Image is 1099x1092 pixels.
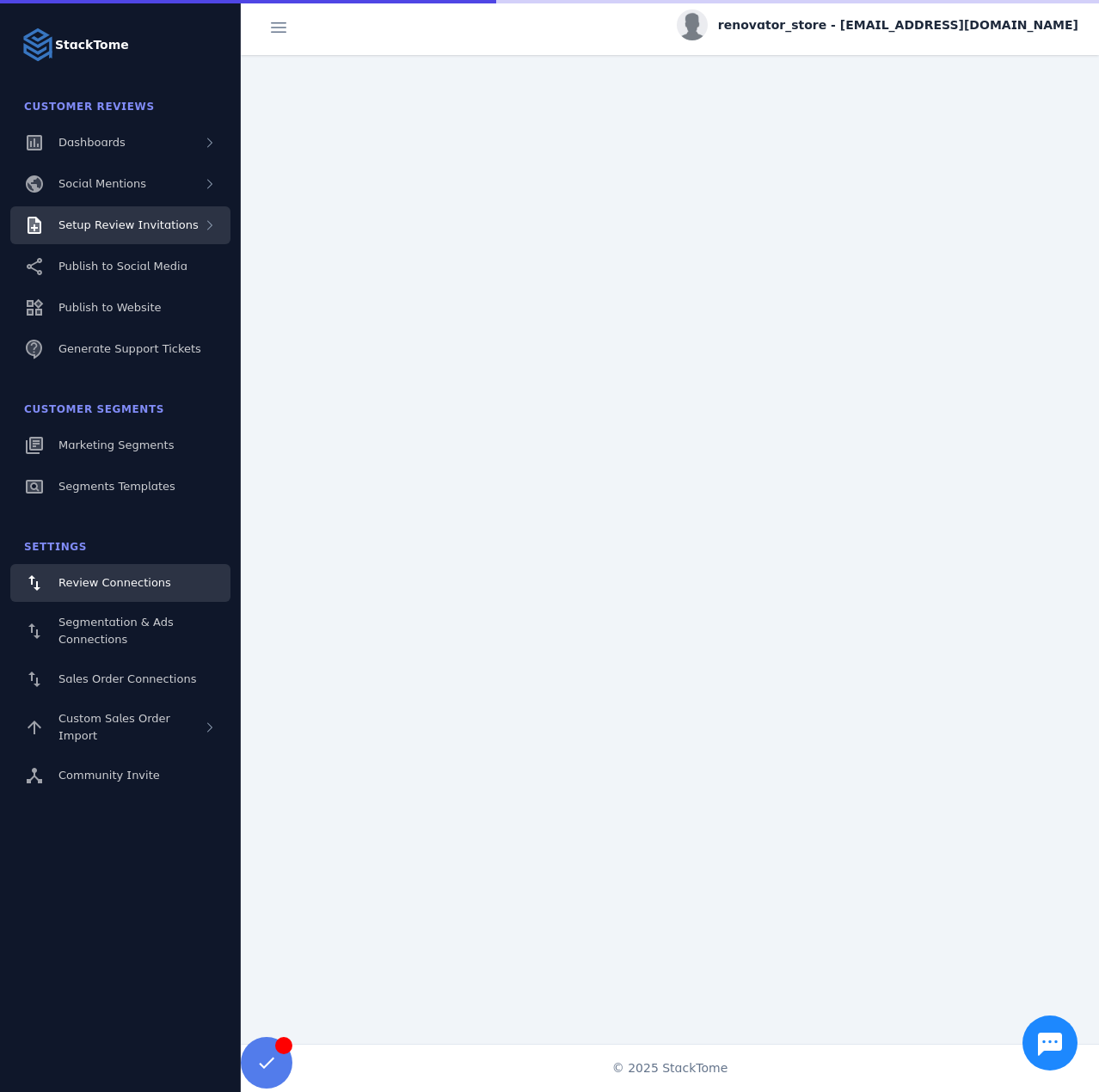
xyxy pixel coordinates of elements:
a: Marketing Segments [10,426,230,464]
span: Marketing Segments [58,439,174,451]
span: Settings [24,541,87,553]
span: Community Invite [58,769,160,782]
a: Generate Support Tickets [10,330,230,368]
span: Publish to Social Media [58,260,187,273]
span: Sales Order Connections [58,672,196,685]
a: Review Connections [10,564,230,602]
span: Review Connections [58,576,171,589]
a: Publish to Social Media [10,248,230,285]
span: Setup Review Invitations [58,218,199,231]
button: renovator_store - [EMAIL_ADDRESS][DOMAIN_NAME] [677,9,1078,40]
span: Generate Support Tickets [58,342,201,355]
a: Publish to Website [10,289,230,327]
a: Segments Templates [10,468,230,506]
span: © 2025 StackTome [612,1059,728,1077]
a: Sales Order Connections [10,660,230,698]
span: Segments Templates [58,480,175,493]
span: Social Mentions [58,177,146,190]
span: Publish to Website [58,301,161,314]
span: Customer Reviews [24,101,155,113]
span: Customer Segments [24,403,164,415]
span: Dashboards [58,136,126,149]
span: Custom Sales Order Import [58,712,170,742]
span: renovator_store - [EMAIL_ADDRESS][DOMAIN_NAME] [718,16,1078,34]
strong: StackTome [55,36,129,54]
img: profile.jpg [677,9,708,40]
img: Logo image [21,28,55,62]
a: Segmentation & Ads Connections [10,605,230,657]
span: Segmentation & Ads Connections [58,616,174,646]
a: Community Invite [10,757,230,794]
